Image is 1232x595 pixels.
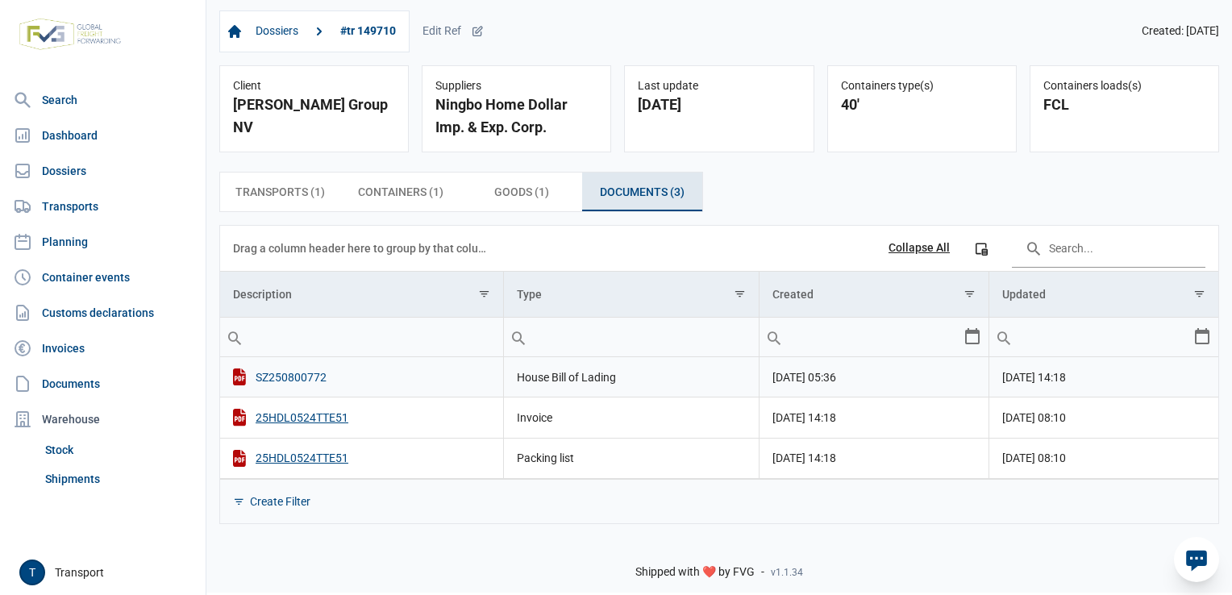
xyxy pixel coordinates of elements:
[235,182,325,202] span: Transports (1)
[772,371,836,384] span: [DATE] 05:36
[233,226,1205,271] div: Data grid toolbar
[358,182,443,202] span: Containers (1)
[1002,288,1046,301] div: Updated
[1002,411,1066,424] span: [DATE] 08:10
[250,494,310,509] div: Create Filter
[761,565,764,580] span: -
[759,272,989,318] td: Column Created
[504,438,760,478] td: Packing list
[504,272,760,318] td: Column Type
[772,288,814,301] div: Created
[1043,79,1205,94] div: Containers loads(s)
[220,272,504,318] td: Column Description
[967,234,996,263] div: Column Chooser
[422,24,484,39] div: Edit Ref
[233,450,490,467] div: 25HDL0524TTE51
[760,318,789,356] div: Search box
[638,94,800,116] div: [DATE]
[220,226,1218,523] div: Data grid with 3 rows and 4 columns
[1002,371,1066,384] span: [DATE] 14:18
[504,397,760,438] td: Invoice
[233,94,395,139] div: [PERSON_NAME] Group NV
[1192,318,1212,356] div: Select
[39,464,199,493] a: Shipments
[841,79,1003,94] div: Containers type(s)
[233,235,492,261] div: Drag a column header here to group by that column
[963,318,982,356] div: Select
[6,155,199,187] a: Dossiers
[6,332,199,364] a: Invoices
[19,560,45,585] button: T
[989,272,1219,318] td: Column Updated
[600,182,685,202] span: Documents (3)
[989,318,1192,356] input: Filter cell
[638,79,800,94] div: Last update
[1002,451,1066,464] span: [DATE] 08:10
[233,79,395,94] div: Client
[494,182,549,202] span: Goods (1)
[1012,229,1205,268] input: Search in the data grid
[435,94,597,139] div: Ningbo Home Dollar Imp. & Exp. Corp.
[841,94,1003,116] div: 40'
[989,317,1219,356] td: Filter cell
[478,288,490,300] span: Show filter options for column 'Description'
[233,288,292,301] div: Description
[734,288,746,300] span: Show filter options for column 'Type'
[504,318,759,356] input: Filter cell
[220,318,503,356] input: Filter cell
[759,317,989,356] td: Filter cell
[233,368,490,385] div: SZ250800772
[1193,288,1205,300] span: Show filter options for column 'Updated'
[435,79,597,94] div: Suppliers
[989,318,1018,356] div: Search box
[6,84,199,116] a: Search
[504,357,760,397] td: House Bill of Lading
[13,12,127,56] img: FVG - Global freight forwarding
[19,560,196,585] div: Transport
[517,288,542,301] div: Type
[6,190,199,223] a: Transports
[6,403,199,435] div: Warehouse
[220,317,504,356] td: Filter cell
[6,226,199,258] a: Planning
[889,241,950,256] div: Collapse All
[334,18,402,45] a: #tr 149710
[249,18,305,45] a: Dossiers
[220,318,249,356] div: Search box
[760,318,963,356] input: Filter cell
[6,119,199,152] a: Dashboard
[772,451,836,464] span: [DATE] 14:18
[964,288,976,300] span: Show filter options for column 'Created'
[635,565,755,580] span: Shipped with ❤️ by FVG
[1142,24,1219,39] span: Created: [DATE]
[772,411,836,424] span: [DATE] 14:18
[6,261,199,293] a: Container events
[1043,94,1205,116] div: FCL
[771,566,803,579] span: v1.1.34
[233,409,490,426] div: 25HDL0524TTE51
[504,318,533,356] div: Search box
[504,317,760,356] td: Filter cell
[39,435,199,464] a: Stock
[6,368,199,400] a: Documents
[6,297,199,329] a: Customs declarations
